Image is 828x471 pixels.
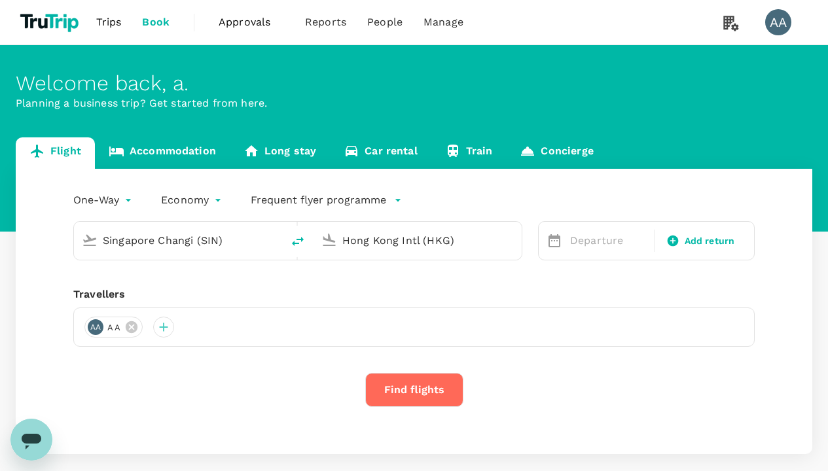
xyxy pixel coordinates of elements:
button: Frequent flyer programme [251,192,402,208]
span: Trips [96,14,122,30]
button: Find flights [365,373,463,407]
span: Approvals [219,14,284,30]
div: AA [88,319,103,335]
span: Book [142,14,170,30]
a: Concierge [506,137,607,169]
span: a a [99,321,128,334]
a: Long stay [230,137,330,169]
p: Departure [570,233,646,249]
span: Add return [685,234,735,248]
p: Planning a business trip? Get started from here. [16,96,812,111]
div: AA [765,9,791,35]
span: Reports [305,14,346,30]
button: delete [282,226,314,257]
a: Car rental [330,137,431,169]
button: Open [513,239,515,241]
div: One-Way [73,190,135,211]
input: Depart from [103,230,255,251]
iframe: Button to launch messaging window [10,419,52,461]
div: Economy [161,190,225,211]
button: Open [273,239,276,241]
p: Frequent flyer programme [251,192,386,208]
div: AAa a [84,317,143,338]
a: Flight [16,137,95,169]
div: Travellers [73,287,755,302]
input: Going to [342,230,494,251]
a: Train [431,137,507,169]
span: Manage [423,14,463,30]
img: TruTrip logo [16,8,86,37]
div: Welcome back , a . [16,71,812,96]
span: People [367,14,403,30]
a: Accommodation [95,137,230,169]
